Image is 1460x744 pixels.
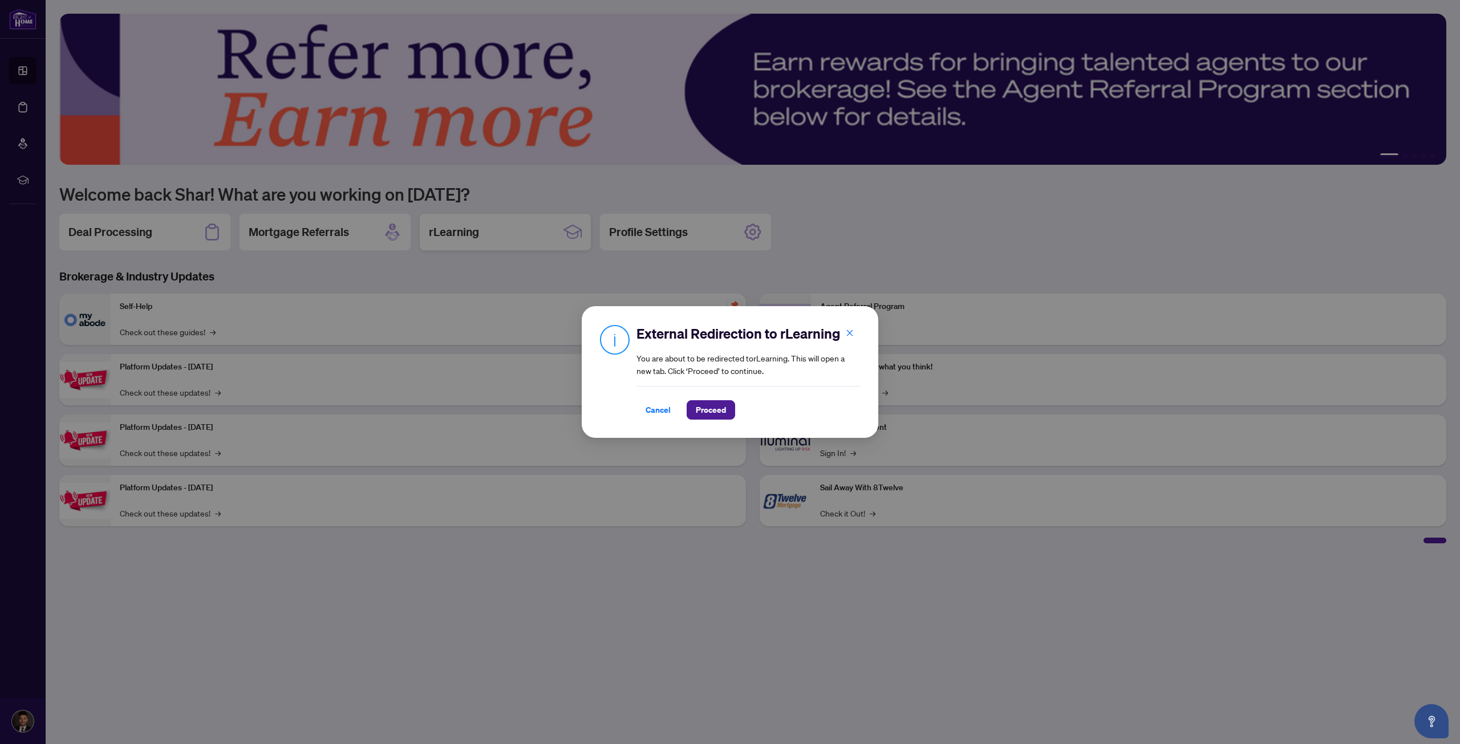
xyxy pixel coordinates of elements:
[636,324,860,343] h2: External Redirection to rLearning
[1414,704,1449,738] button: Open asap
[687,400,735,420] button: Proceed
[646,401,671,419] span: Cancel
[600,324,630,355] img: Info Icon
[846,329,854,337] span: close
[636,400,680,420] button: Cancel
[696,401,726,419] span: Proceed
[636,324,860,420] div: You are about to be redirected to rLearning . This will open a new tab. Click ‘Proceed’ to continue.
